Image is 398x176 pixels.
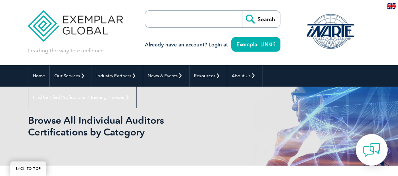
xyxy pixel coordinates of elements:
[50,65,92,87] a: Our Services
[363,141,380,159] img: contact-chat.png
[10,161,46,176] a: BACK TO TOP
[28,114,216,138] h1: Browse All Individual Auditors Certifications by Category
[28,87,136,108] a: Find Certified Professional / Training Provider
[143,65,189,87] a: News & Events
[189,65,227,87] a: Resources
[145,41,280,49] h3: Already have an account? Login at
[271,42,275,46] img: open_square.png
[231,37,280,52] a: Exemplar LINK
[92,65,143,87] a: Industry Partners
[242,11,280,27] input: Search
[387,3,396,9] img: en
[227,65,262,87] a: About Us
[28,47,104,54] p: Leading the way to excellence
[28,65,49,87] a: Home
